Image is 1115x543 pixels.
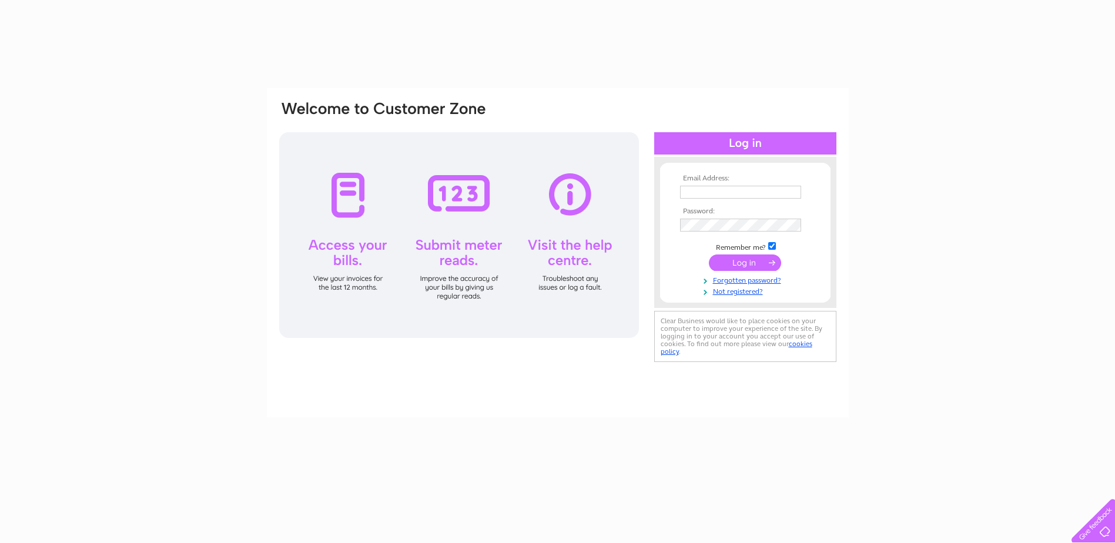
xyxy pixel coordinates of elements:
[677,175,813,183] th: Email Address:
[680,285,813,296] a: Not registered?
[677,240,813,252] td: Remember me?
[654,311,836,362] div: Clear Business would like to place cookies on your computer to improve your experience of the sit...
[661,340,812,356] a: cookies policy
[709,254,781,271] input: Submit
[680,274,813,285] a: Forgotten password?
[677,207,813,216] th: Password:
